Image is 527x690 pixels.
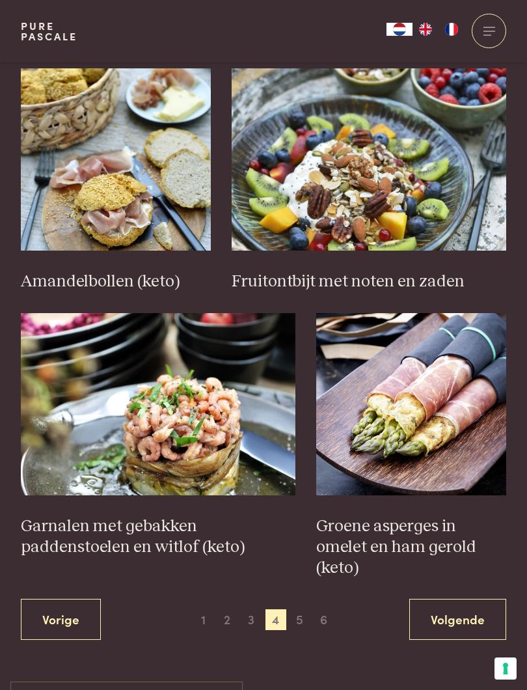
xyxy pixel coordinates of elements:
[21,313,295,558] a: Garnalen met gebakken paddenstoelen en witlof (keto) Garnalen met gebakken paddenstoelen en witlo...
[265,609,286,630] span: 4
[494,657,517,680] button: Uw voorkeuren voor toestemming voor trackingtechnologieën
[386,23,465,36] aside: Language selected: Nederlands
[217,609,237,630] span: 2
[386,23,412,36] a: NL
[193,609,213,630] span: 1
[21,271,211,292] h3: Amandelbollen (keto)
[21,313,295,495] img: Garnalen met gebakken paddenstoelen en witlof (keto)
[314,609,334,630] span: 6
[232,68,506,251] img: Fruitontbijt met noten en zaden
[241,609,262,630] span: 3
[21,68,211,251] img: Amandelbollen (keto)
[21,516,295,558] h3: Garnalen met gebakken paddenstoelen en witlof (keto)
[21,599,101,640] a: Vorige
[412,23,439,36] a: EN
[412,23,465,36] ul: Language list
[409,599,506,640] a: Volgende
[386,23,412,36] div: Language
[232,68,506,292] a: Fruitontbijt met noten en zaden Fruitontbijt met noten en zaden
[316,313,506,579] a: Groene asperges in omelet en ham gerold (keto) Groene asperges in omelet en ham gerold (keto)
[316,313,506,495] img: Groene asperges in omelet en ham gerold (keto)
[316,516,506,579] h3: Groene asperges in omelet en ham gerold (keto)
[290,609,310,630] span: 5
[232,271,506,292] h3: Fruitontbijt met noten en zaden
[439,23,465,36] a: FR
[21,21,77,42] a: PurePascale
[21,68,211,292] a: Amandelbollen (keto) Amandelbollen (keto)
